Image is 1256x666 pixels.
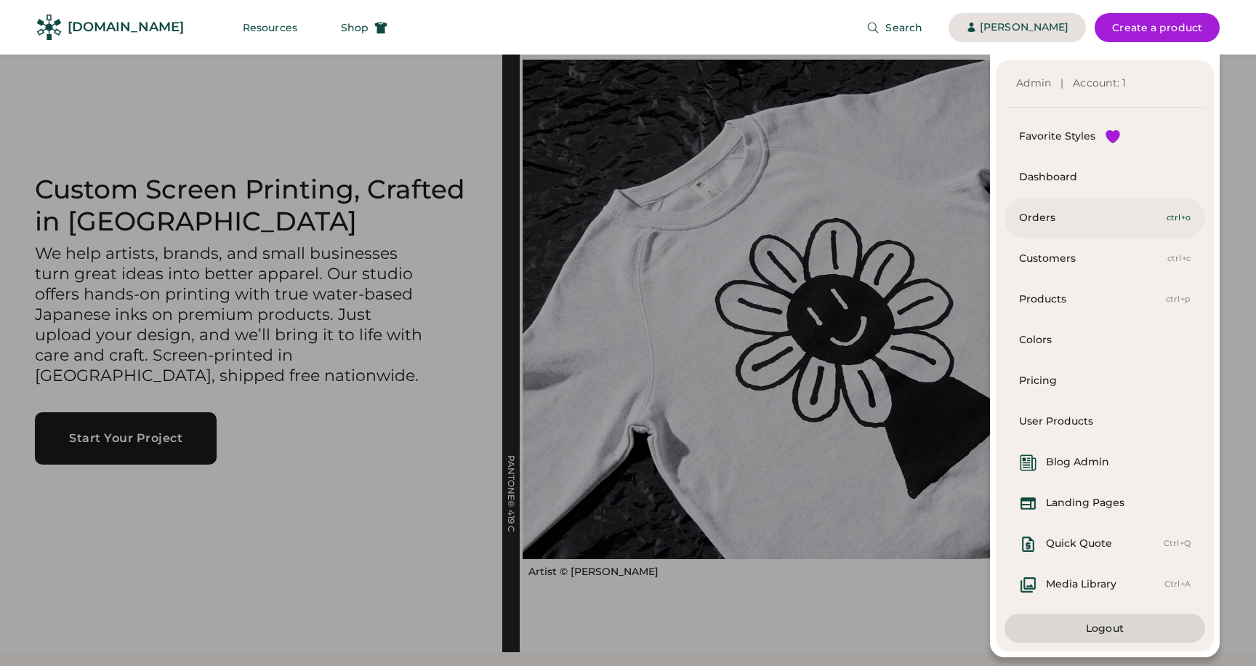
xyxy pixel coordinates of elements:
div: Ctrl+Q [1164,538,1191,550]
div: [PERSON_NAME] [980,20,1068,35]
div: Products [1019,292,1166,307]
button: Logout [1005,614,1205,643]
span: Search [885,23,922,33]
div: ctrl+c [1167,253,1191,265]
button: Create a product [1095,13,1220,42]
div: Pricing [1019,374,1191,388]
div: User Products [1019,414,1191,429]
div: [DOMAIN_NAME] [68,18,184,36]
img: Rendered Logo - Screens [36,15,62,40]
div: Quick Quote [1046,537,1112,551]
button: Resources [225,13,315,42]
div: Favorite Styles [1019,129,1095,144]
div: Landing Pages [1046,496,1124,510]
button: Search [849,13,940,42]
div: Admin | Account: 1 [1016,76,1193,91]
div: Orders [1019,211,1167,225]
div: Dashboard [1019,170,1191,185]
div: Colors [1019,333,1191,348]
div: Customers [1019,252,1167,266]
div: ctrl+p [1166,294,1191,305]
span: Shop [341,23,369,33]
div: Blog Admin [1046,455,1109,470]
div: ctrl+o [1167,212,1191,224]
div: Ctrl+A [1164,579,1191,590]
div: Media Library [1046,577,1116,592]
button: Shop [323,13,405,42]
